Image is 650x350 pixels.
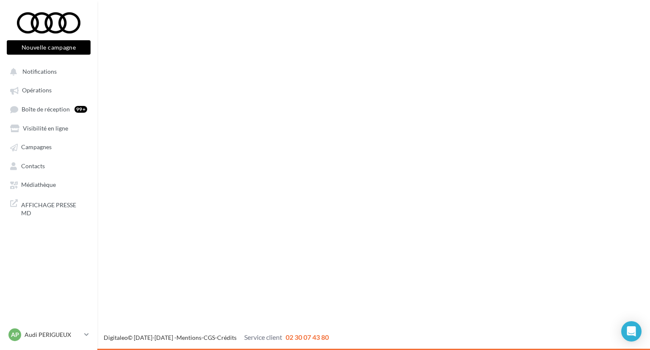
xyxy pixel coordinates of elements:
span: Notifications [22,68,57,75]
button: Nouvelle campagne [7,40,91,55]
a: Campagnes [5,139,92,154]
span: Boîte de réception [22,106,70,113]
a: Digitaleo [104,334,128,341]
a: Visibilité en ligne [5,120,92,136]
span: AFFICHAGE PRESSE MD [21,199,87,217]
span: Médiathèque [21,181,56,189]
div: 99+ [74,106,87,113]
span: Visibilité en ligne [23,125,68,132]
a: Opérations [5,82,92,97]
span: Campagnes [21,144,52,151]
a: Médiathèque [5,177,92,192]
span: Opérations [22,87,52,94]
span: Contacts [21,162,45,169]
span: Service client [244,333,282,341]
a: CGS [204,334,215,341]
a: Mentions [176,334,201,341]
a: Boîte de réception99+ [5,101,92,117]
div: Open Intercom Messenger [621,321,642,342]
span: 02 30 07 43 80 [286,333,329,341]
span: AP [11,331,19,339]
a: AFFICHAGE PRESSE MD [5,196,92,221]
button: Notifications [5,64,89,79]
a: Contacts [5,158,92,173]
a: AP Audi PERIGUEUX [7,327,91,343]
a: Crédits [217,334,237,341]
p: Audi PERIGUEUX [25,331,81,339]
span: © [DATE]-[DATE] - - - [104,334,329,341]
